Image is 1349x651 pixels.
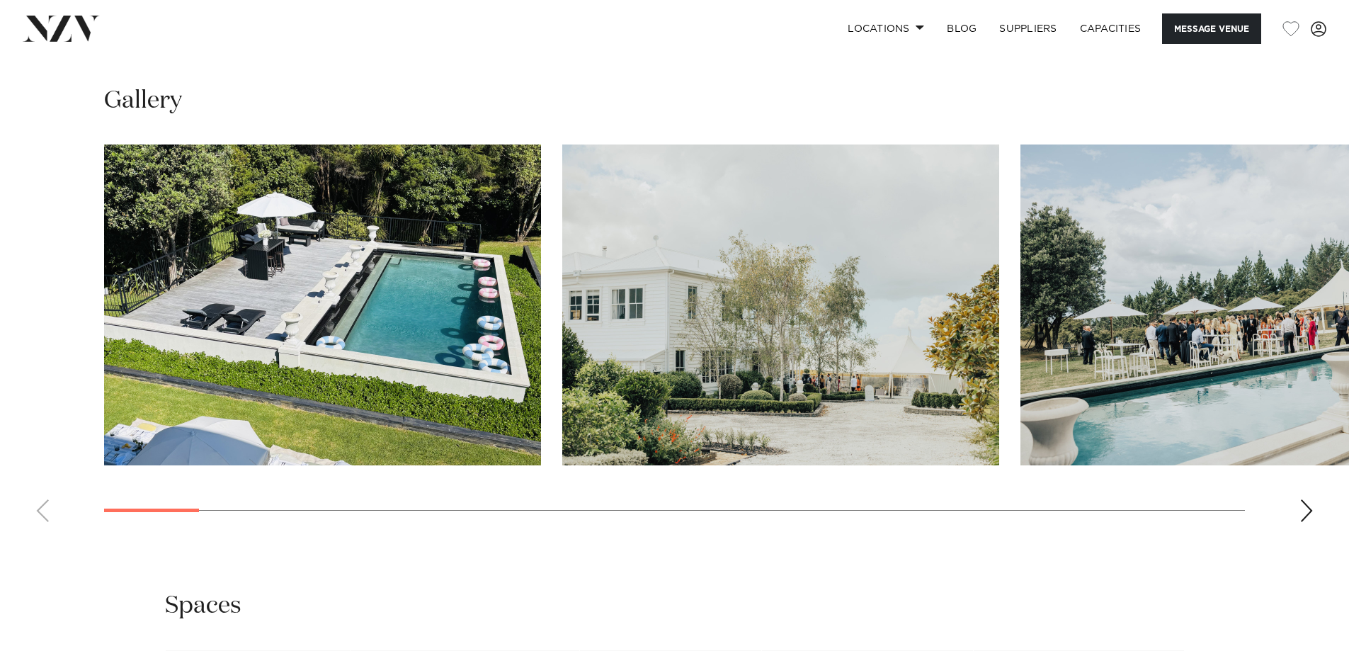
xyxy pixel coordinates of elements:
[1069,13,1153,44] a: Capacities
[104,145,541,465] swiper-slide: 1 / 30
[562,145,999,465] swiper-slide: 2 / 30
[165,590,241,622] h2: Spaces
[935,13,988,44] a: BLOG
[836,13,935,44] a: Locations
[1162,13,1261,44] button: Message Venue
[23,16,100,41] img: nzv-logo.png
[988,13,1068,44] a: SUPPLIERS
[104,85,182,117] h2: Gallery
